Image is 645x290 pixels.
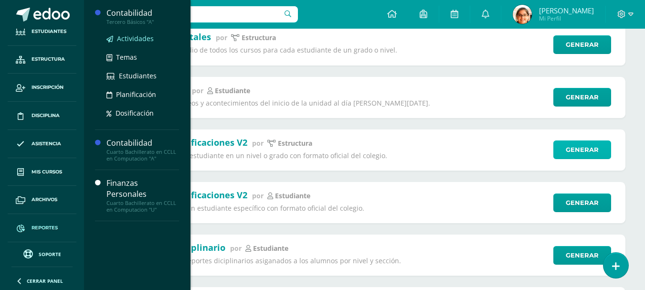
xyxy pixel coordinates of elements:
[116,108,154,118] span: Dosificación
[39,251,61,258] span: Soporte
[32,224,58,232] span: Reportes
[32,112,60,119] span: Disciplina
[106,178,179,213] a: Finanzas PersonalesCuarto Bachillerato en CCLL en Computacion "U"
[32,55,65,63] span: Estructura
[106,19,179,25] div: Tercero Básicos "A"
[106,149,179,162] div: Cuarto Bachillerato en CCLL en Computacion "A"
[11,247,73,260] a: Soporte
[106,200,179,213] div: Cuarto Bachillerato en CCLL en Computacion "U"
[553,140,611,159] a: Generar
[106,52,179,63] a: Temas
[278,139,312,148] p: Estructura
[106,107,179,118] a: Dosificación
[8,46,76,74] a: Estructura
[32,28,66,35] span: Estudiantes
[106,33,179,44] a: Actividades
[106,89,179,100] a: Planificación
[216,33,227,42] span: por
[106,138,179,149] div: Contabilidad
[553,193,611,212] a: Generar
[8,74,76,102] a: Inscripción
[539,14,594,22] span: Mi Perfil
[130,257,547,265] p: Listado de todos reportes diciplinarios asiganados a los alumnos por nivel y sección.
[539,6,594,15] span: [PERSON_NAME]
[116,90,156,99] span: Planificación
[117,34,154,43] span: Actividades
[130,151,547,160] p: Lista de notas por estudiante en un nivel o grado con formato oficial del colegio.
[230,244,242,253] span: por
[32,168,62,176] span: Mis cursos
[32,140,61,148] span: Asistencia
[106,8,179,19] div: Contabilidad
[106,70,179,81] a: Estudiantes
[8,158,76,186] a: Mis cursos
[90,6,298,22] input: Busca un usuario...
[553,88,611,107] a: Generar
[130,99,547,107] p: Resumen de punteos y acontecimientos del inicio de la unidad al día [PERSON_NAME][DATE].
[130,46,547,54] p: Detalle del promedio de todos los cursos para cada estudiante de un grado o nivel.
[8,18,76,46] a: Estudiantes
[252,139,264,148] span: por
[553,35,611,54] a: Generar
[242,33,276,42] p: Estructura
[106,8,179,25] a: ContabilidadTercero Básicos "A"
[253,244,288,253] p: estudiante
[32,196,57,204] span: Archivos
[130,204,547,213] p: Lista de notas de un estudiante específico con formato oficial del colegio.
[116,53,137,62] span: Temas
[513,5,532,24] img: 83dcd1ae463a5068b4a108754592b4a9.png
[8,102,76,130] a: Disciplina
[192,86,203,95] span: por
[553,246,611,265] a: Generar
[215,86,250,95] p: estudiante
[275,192,310,200] p: estudiante
[8,214,76,242] a: Reportes
[252,191,264,200] span: por
[106,178,179,200] div: Finanzas Personales
[27,278,63,284] span: Cerrar panel
[8,130,76,158] a: Asistencia
[119,71,157,80] span: Estudiantes
[8,186,76,214] a: Archivos
[32,84,63,91] span: Inscripción
[106,138,179,162] a: ContabilidadCuarto Bachillerato en CCLL en Computacion "A"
